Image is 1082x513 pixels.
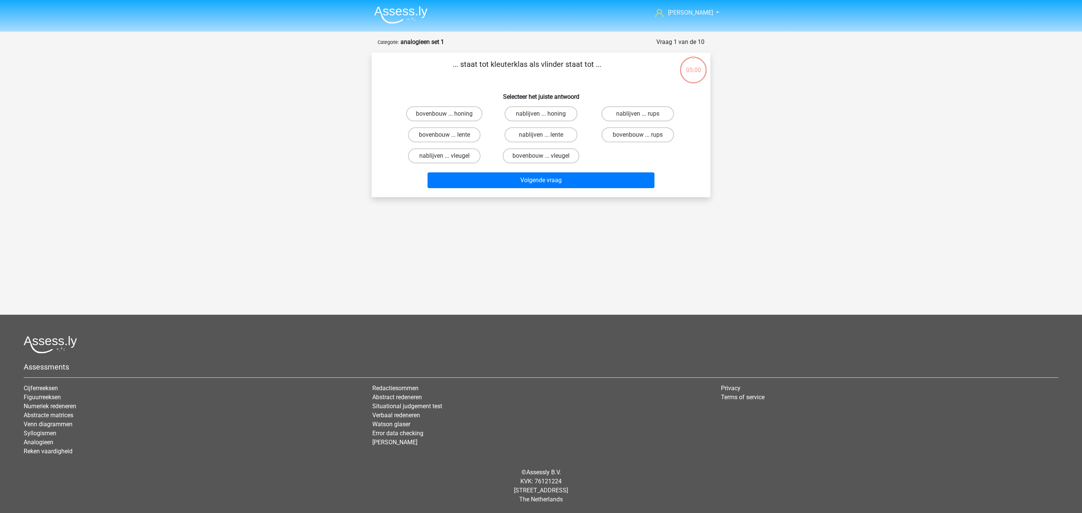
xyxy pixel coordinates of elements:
a: Abstracte matrices [24,412,73,419]
a: [PERSON_NAME] [652,8,714,17]
a: Redactiesommen [372,385,419,392]
label: nablijven ... lente [505,127,577,142]
a: Privacy [721,385,740,392]
h5: Assessments [24,362,1058,371]
label: nablijven ... honing [505,106,577,121]
span: [PERSON_NAME] [668,9,713,16]
a: Venn diagrammen [24,421,73,428]
a: Verbaal redeneren [372,412,420,419]
label: bovenbouw ... honing [406,106,482,121]
strong: analogieen set 1 [400,38,444,45]
a: Assessly B.V. [526,469,561,476]
div: © KVK: 76121224 [STREET_ADDRESS] The Netherlands [18,462,1064,510]
a: Analogieen [24,439,53,446]
small: Categorie: [378,39,399,45]
a: Watson glaser [372,421,410,428]
p: ... staat tot kleuterklas als vlinder staat tot ... [384,59,670,81]
a: Figuurreeksen [24,394,61,401]
a: Error data checking [372,430,423,437]
label: nablijven ... vleugel [408,148,481,163]
h6: Selecteer het juiste antwoord [384,87,698,100]
a: Cijferreeksen [24,385,58,392]
a: [PERSON_NAME] [372,439,417,446]
a: Abstract redeneren [372,394,422,401]
a: Numeriek redeneren [24,403,76,410]
label: bovenbouw ... vleugel [503,148,579,163]
a: Terms of service [721,394,765,401]
img: Assessly logo [24,336,77,353]
a: Reken vaardigheid [24,448,73,455]
a: Syllogismen [24,430,56,437]
button: Volgende vraag [428,172,655,188]
label: bovenbouw ... rups [601,127,674,142]
a: Situational judgement test [372,403,442,410]
div: Vraag 1 van de 10 [656,38,704,47]
div: 05:00 [679,56,707,75]
label: bovenbouw ... lente [408,127,481,142]
label: nablijven ... rups [601,106,674,121]
img: Assessly [374,6,428,24]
